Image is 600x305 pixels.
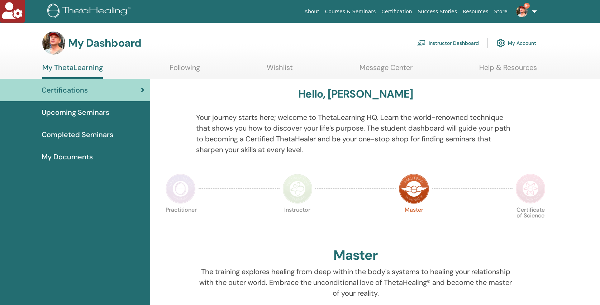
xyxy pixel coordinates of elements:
[417,40,426,46] img: chalkboard-teacher.svg
[399,174,429,204] img: Master
[479,63,537,77] a: Help & Resources
[491,5,510,18] a: Store
[47,4,133,20] img: logo.png
[196,266,515,299] p: The training explores healing from deep within the body's systems to healing your relationship wi...
[460,5,491,18] a: Resources
[496,37,505,49] img: cog.svg
[515,207,546,237] p: Certificate of Science
[282,207,313,237] p: Instructor
[42,151,93,162] span: My Documents
[298,88,413,100] h3: Hello, [PERSON_NAME]
[524,3,530,9] span: 9+
[42,129,113,140] span: Completed Seminars
[170,63,200,77] a: Following
[333,247,378,264] h2: Master
[282,174,313,204] img: Instructor
[496,35,536,51] a: My Account
[415,5,460,18] a: Success Stories
[378,5,415,18] a: Certification
[42,107,109,118] span: Upcoming Seminars
[301,5,322,18] a: About
[166,174,196,204] img: Practitioner
[267,63,293,77] a: Wishlist
[196,112,515,155] p: Your journey starts here; welcome to ThetaLearning HQ. Learn the world-renowned technique that sh...
[399,207,429,237] p: Master
[42,85,88,95] span: Certifications
[166,207,196,237] p: Practitioner
[42,63,103,79] a: My ThetaLearning
[417,35,479,51] a: Instructor Dashboard
[322,5,379,18] a: Courses & Seminars
[42,32,65,55] img: default.jpg
[359,63,413,77] a: Message Center
[68,37,141,50] h3: My Dashboard
[516,6,528,17] img: default.jpg
[515,174,546,204] img: Certificate of Science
